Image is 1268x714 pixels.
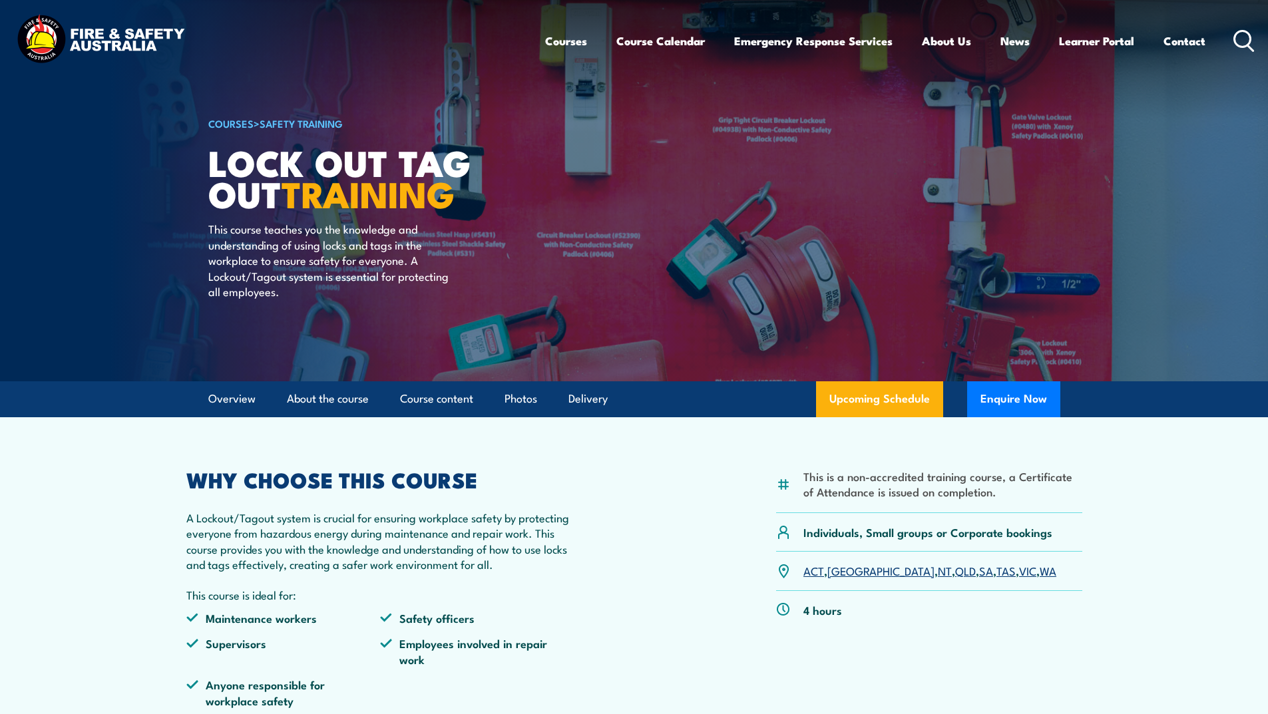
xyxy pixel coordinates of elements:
h2: WHY CHOOSE THIS COURSE [186,470,575,488]
a: Courses [545,23,587,59]
a: COURSES [208,116,254,130]
p: 4 hours [803,602,842,618]
li: Employees involved in repair work [380,635,574,667]
a: Contact [1163,23,1205,59]
strong: TRAINING [282,165,455,220]
a: Upcoming Schedule [816,381,943,417]
a: Safety Training [260,116,343,130]
a: Course content [400,381,473,417]
button: Enquire Now [967,381,1060,417]
a: About Us [922,23,971,59]
h6: > [208,115,537,131]
p: This course teaches you the knowledge and understanding of using locks and tags in the workplace ... [208,221,451,299]
a: News [1000,23,1030,59]
a: About the course [287,381,369,417]
li: Safety officers [380,610,574,625]
p: A Lockout/Tagout system is crucial for ensuring workplace safety by protecting everyone from haza... [186,510,575,572]
li: This is a non-accredited training course, a Certificate of Attendance is issued on completion. [803,468,1082,500]
a: VIC [1019,562,1036,578]
a: Emergency Response Services [734,23,893,59]
a: Course Calendar [616,23,705,59]
a: Learner Portal [1059,23,1134,59]
h1: Lock Out Tag Out [208,146,537,208]
a: WA [1040,562,1056,578]
a: NT [938,562,952,578]
p: Individuals, Small groups or Corporate bookings [803,524,1052,540]
li: Anyone responsible for workplace safety [186,677,381,708]
p: , , , , , , , [803,563,1056,578]
p: This course is ideal for: [186,587,575,602]
a: Delivery [568,381,608,417]
a: SA [979,562,993,578]
a: Photos [505,381,537,417]
a: TAS [996,562,1016,578]
a: ACT [803,562,824,578]
a: [GEOGRAPHIC_DATA] [827,562,935,578]
li: Supervisors [186,635,381,667]
a: Overview [208,381,256,417]
li: Maintenance workers [186,610,381,625]
a: QLD [955,562,976,578]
